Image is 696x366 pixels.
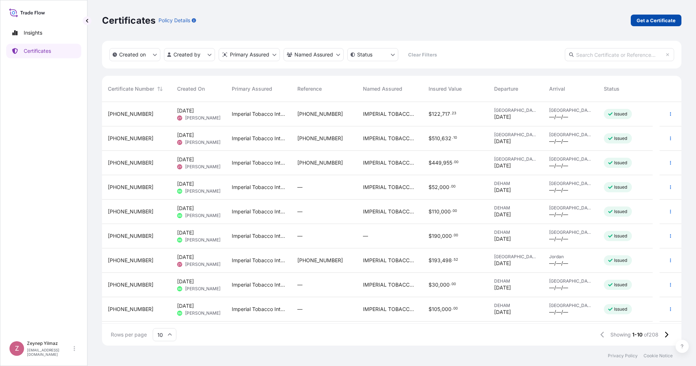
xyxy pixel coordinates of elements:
span: 00 [451,283,456,286]
span: , [438,185,439,190]
p: Zeynep Yilmaz [27,341,72,346]
span: [GEOGRAPHIC_DATA] [549,156,592,162]
span: , [438,282,440,287]
span: [DATE] [494,113,511,121]
span: [PHONE_NUMBER] [108,281,153,288]
span: 000 [441,209,451,214]
button: createdBy Filter options [164,48,215,61]
span: 122 [432,111,441,117]
button: Clear Filters [402,49,443,60]
span: Z [15,345,19,352]
p: Certificates [102,15,156,26]
span: [PHONE_NUMBER] [297,110,343,118]
span: — [297,184,302,191]
span: IMPERIAL TOBACCO INTERNATIONAL GMBH [363,281,417,288]
span: ZY [178,261,181,268]
span: 000 [442,307,451,312]
span: [GEOGRAPHIC_DATA] [494,132,537,138]
span: —/—/— [549,235,568,243]
span: BB [178,188,181,195]
span: [GEOGRAPHIC_DATA] [494,107,537,113]
span: [DATE] [177,278,194,285]
span: [PERSON_NAME] [185,213,220,219]
button: cargoOwner Filter options [284,48,344,61]
p: Created by [173,51,200,58]
span: $ [429,282,432,287]
span: . [452,137,453,139]
span: Created On [177,85,205,93]
span: — [363,232,368,240]
span: [PERSON_NAME] [185,261,220,267]
span: . [453,161,454,164]
span: [DATE] [177,229,194,236]
p: Insights [24,29,42,36]
p: Status [357,51,372,58]
span: 717 [442,111,450,117]
span: Primary Assured [232,85,272,93]
span: [PHONE_NUMBER] [108,232,153,240]
span: BB [178,212,181,219]
p: Clear Filters [408,51,437,58]
span: Named Assured [363,85,402,93]
span: Imperial Tobacco International GmbH. [232,110,286,118]
span: 00 [453,307,458,310]
span: Certificate Number [108,85,154,93]
span: . [450,185,451,188]
span: BB [178,236,181,244]
span: IMPERIAL TOBACCO INTERNATIONAL GMBH [363,257,417,264]
span: [PHONE_NUMBER] [297,257,343,264]
span: $ [429,160,432,165]
span: [PHONE_NUMBER] [108,184,153,191]
a: Cookie Notice [644,353,673,359]
span: —/—/— [549,308,568,316]
input: Search Certificate or Reference... [565,48,674,61]
span: [PHONE_NUMBER] [108,135,153,142]
span: Imperial Tobacco International GmbH. [232,232,286,240]
span: [PHONE_NUMBER] [297,159,343,166]
span: [PERSON_NAME] [185,115,220,121]
p: Issued [614,135,627,141]
p: Created on [119,51,146,58]
span: [DATE] [177,131,194,139]
span: 00 [451,185,455,188]
span: ZY [178,163,181,170]
span: , [439,209,441,214]
span: —/—/— [549,260,568,267]
span: [DATE] [177,205,194,212]
span: [PHONE_NUMBER] [108,306,153,313]
span: —/—/— [549,138,568,145]
span: [GEOGRAPHIC_DATA] [549,303,592,308]
p: Primary Assured [230,51,269,58]
span: Status [604,85,619,93]
span: $ [429,111,432,117]
span: [PHONE_NUMBER] [108,159,153,166]
p: Issued [614,233,627,239]
span: $ [429,209,432,214]
span: [DATE] [177,180,194,188]
span: [PERSON_NAME] [185,237,220,243]
span: Imperial Tobacco International GmbH. [232,257,286,264]
span: 52 [432,185,438,190]
span: [PHONE_NUMBER] [108,208,153,215]
a: Privacy Policy [608,353,638,359]
span: , [440,136,442,141]
span: . [451,210,452,212]
span: —/—/— [549,113,568,121]
span: , [441,258,442,263]
span: [PHONE_NUMBER] [108,257,153,264]
span: [GEOGRAPHIC_DATA] [549,132,592,138]
span: [PERSON_NAME] [185,164,220,170]
span: [PHONE_NUMBER] [297,135,343,142]
span: DEHAM [494,278,537,284]
span: 00 [454,234,458,237]
span: . [452,259,453,261]
span: [PERSON_NAME] [185,310,220,316]
span: Insured Value [429,85,462,93]
span: of 208 [644,331,658,338]
span: Imperial Tobacco International GmbH. [232,184,286,191]
p: Issued [614,160,627,166]
span: 1-10 [632,331,642,338]
span: [DATE] [177,156,194,163]
span: Departure [494,85,518,93]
